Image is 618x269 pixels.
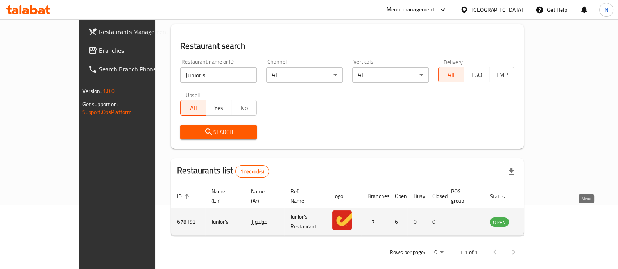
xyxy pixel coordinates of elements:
[211,187,235,205] span: Name (En)
[82,107,132,117] a: Support.OpsPlatform
[442,69,461,80] span: All
[426,208,445,236] td: 0
[361,184,389,208] th: Branches
[186,127,251,137] span: Search
[326,184,361,208] th: Logo
[389,208,407,236] td: 6
[99,27,176,36] span: Restaurants Management
[361,208,389,236] td: 7
[493,69,512,80] span: TMP
[180,40,514,52] h2: Restaurant search
[186,92,200,98] label: Upsell
[180,67,257,83] input: Search for restaurant name or ID..
[459,248,478,257] p: 1-1 of 1
[332,210,352,230] img: Junior's
[490,192,515,201] span: Status
[407,208,426,236] td: 0
[502,162,521,181] div: Export file
[180,125,257,139] button: Search
[245,208,284,236] td: جونيورز
[177,192,192,201] span: ID
[451,187,474,205] span: POS group
[235,102,254,114] span: No
[103,86,115,96] span: 1.0.0
[231,100,257,116] button: No
[389,248,425,257] p: Rows per page:
[389,184,407,208] th: Open
[604,5,608,14] span: N
[251,187,275,205] span: Name (Ar)
[82,60,182,78] a: Search Branch Phone
[490,218,509,227] span: OPEN
[171,208,205,236] td: 678193
[464,67,489,82] button: TGO
[82,86,102,96] span: Version:
[266,67,343,83] div: All
[209,102,228,114] span: Yes
[82,99,118,109] span: Get support on:
[489,67,515,82] button: TMP
[387,5,435,14] div: Menu-management
[471,5,523,14] div: [GEOGRAPHIC_DATA]
[235,165,269,178] div: Total records count
[180,100,206,116] button: All
[236,168,269,175] span: 1 record(s)
[284,208,326,236] td: Junior's Restaurant
[467,69,486,80] span: TGO
[290,187,317,205] span: Ref. Name
[177,165,269,178] h2: Restaurants list
[205,208,245,236] td: Junior's
[82,22,182,41] a: Restaurants Management
[428,247,446,258] div: Rows per page:
[99,64,176,74] span: Search Branch Phone
[82,41,182,60] a: Branches
[426,184,445,208] th: Closed
[438,67,464,82] button: All
[99,46,176,55] span: Branches
[171,184,552,236] table: enhanced table
[352,67,429,83] div: All
[407,184,426,208] th: Busy
[206,100,231,116] button: Yes
[444,59,463,64] label: Delivery
[184,102,203,114] span: All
